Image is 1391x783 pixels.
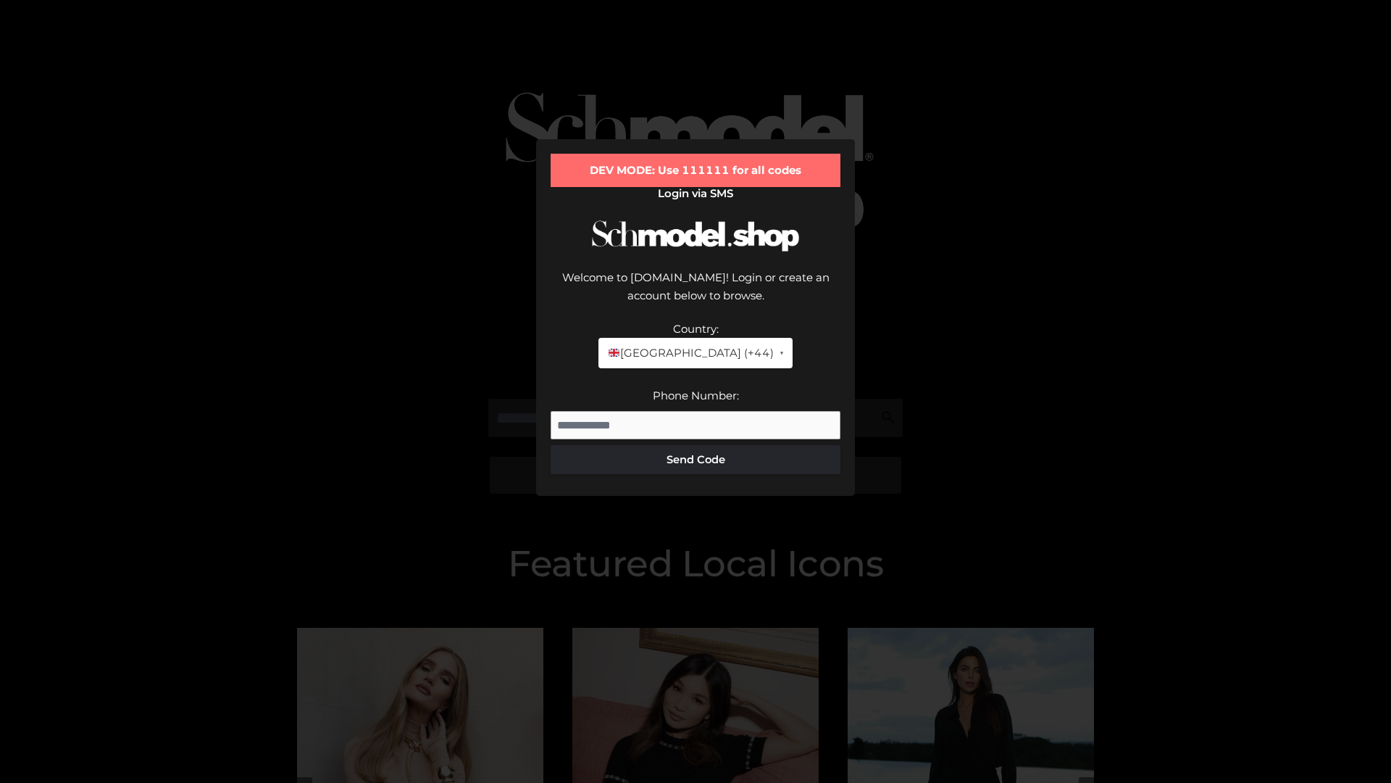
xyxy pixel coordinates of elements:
button: Send Code [551,445,840,474]
label: Country: [673,322,719,336]
div: Welcome to [DOMAIN_NAME]! Login or create an account below to browse. [551,268,840,320]
span: [GEOGRAPHIC_DATA] (+44) [607,344,773,362]
label: Phone Number: [653,389,739,402]
img: 🇬🇧 [609,347,619,358]
img: Schmodel Logo [587,207,804,265]
div: DEV MODE: Use 111111 for all codes [551,154,840,187]
h2: Login via SMS [551,187,840,200]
